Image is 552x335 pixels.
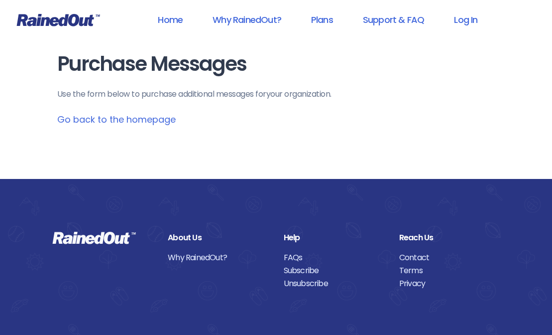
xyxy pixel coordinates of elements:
div: About Us [168,231,268,244]
a: FAQs [284,251,384,264]
a: Privacy [399,277,500,290]
a: Go back to the homepage [57,113,176,126]
a: Why RainedOut? [168,251,268,264]
a: Terms [399,264,500,277]
p: Use the form below to purchase additional messages for your organization . [57,88,495,100]
a: Home [145,8,196,31]
div: Help [284,231,384,244]
div: Reach Us [399,231,500,244]
a: Unsubscribe [284,277,384,290]
a: Log In [441,8,490,31]
a: Subscribe [284,264,384,277]
a: Contact [399,251,500,264]
h1: Purchase Messages [57,53,495,75]
a: Why RainedOut? [200,8,294,31]
a: Plans [298,8,346,31]
a: Support & FAQ [350,8,437,31]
